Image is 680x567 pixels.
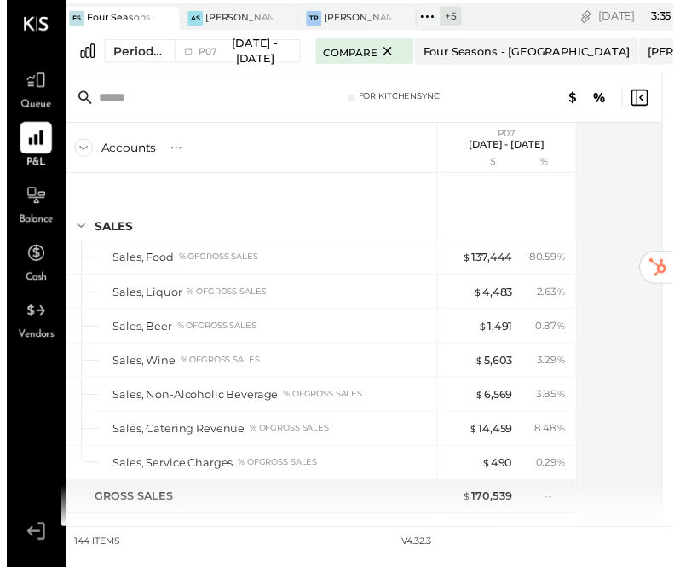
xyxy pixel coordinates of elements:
a: P&L [1,124,59,174]
div: Sales, Food [108,255,170,271]
span: % [562,290,571,304]
a: Vendors [1,301,59,350]
span: Cash [19,276,41,292]
div: Sales, Beer [108,325,169,341]
div: Sales, Liquor [108,290,179,306]
button: Compare [315,38,416,66]
div: % of GROSS SALES [177,362,258,373]
div: % of GROSS SALES [248,431,329,443]
div: Four Seasons - [GEOGRAPHIC_DATA] [82,12,151,26]
div: Accounts [96,142,153,159]
div: Period P&L [109,43,161,61]
span: $ [478,396,487,409]
div: 1,491 [481,325,516,341]
div: + 5 [442,7,464,26]
div: v 4.32.3 [403,547,434,560]
span: Queue [14,100,46,115]
span: Vendors [12,335,49,350]
span: % [562,465,571,478]
div: % of GROSS SALES [174,327,255,338]
div: [PERSON_NAME]’s SteakHouse - LA [203,12,272,26]
div: Sales, Wine [108,360,172,376]
a: Cash [1,242,59,292]
div: 3.85 [540,395,571,410]
div: % of GROSS SALES [236,466,317,478]
span: P&L [20,159,40,174]
div: copy link [583,8,600,26]
div: % of GROSS SALES [184,292,265,304]
div: -- [549,500,571,514]
div: 137,444 [465,255,516,271]
span: $ [476,291,486,304]
span: % [562,360,571,373]
span: $ [478,361,487,374]
a: Balance [1,183,59,233]
div: Sales, Catering Revenue [108,430,243,446]
div: 0.87 [539,325,571,340]
div: $ [448,159,516,172]
span: P07 [196,48,220,57]
div: 170,539 [465,499,516,515]
span: $ [472,431,481,444]
div: 4,483 [476,290,516,306]
div: SALES [89,223,129,240]
div: 0.29 [540,465,571,480]
span: P07 [501,130,520,142]
div: % [521,159,576,172]
div: % of GROSS SALES [282,396,363,408]
div: % of GROSS SALES [176,257,256,269]
div: AS [185,11,200,26]
button: Period P&L P07[DATE] - [DATE] [100,40,300,64]
div: Sales, Non-Alcoholic Beverage [108,395,277,411]
span: [DATE] - [DATE] [223,36,283,67]
a: Queue [1,66,59,115]
button: Four Seasons - [GEOGRAPHIC_DATA] [417,38,645,66]
div: 5,603 [478,360,516,376]
div: 8.48 [539,430,571,445]
span: % [562,430,571,443]
span: $ [465,256,475,269]
span: % [562,255,571,269]
div: 144 items [69,547,116,560]
div: 6,569 [478,395,516,411]
span: Compare [323,43,378,61]
span: $ [481,326,491,339]
span: $ [485,466,494,479]
div: TP [306,11,321,26]
span: % [562,325,571,338]
p: [DATE] - [DATE] [472,142,549,153]
div: 3.29 [541,360,571,375]
div: For KitchenSync [359,93,441,105]
span: Balance [12,217,48,233]
div: 14,459 [472,430,516,446]
div: GROSS SALES [89,499,170,515]
span: 3 : 35 [644,9,678,25]
span: $ [465,500,475,513]
span: % [562,395,571,408]
div: 490 [485,465,516,481]
div: [PERSON_NAME]’s Pizza - [GEOGRAPHIC_DATA] [324,12,393,26]
div: 80.59 [533,255,571,270]
div: 2.63 [541,290,571,305]
div: Four Seasons - [GEOGRAPHIC_DATA] [425,44,637,61]
div: Sales, Service Charges [108,465,231,481]
div: FS [64,11,79,26]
